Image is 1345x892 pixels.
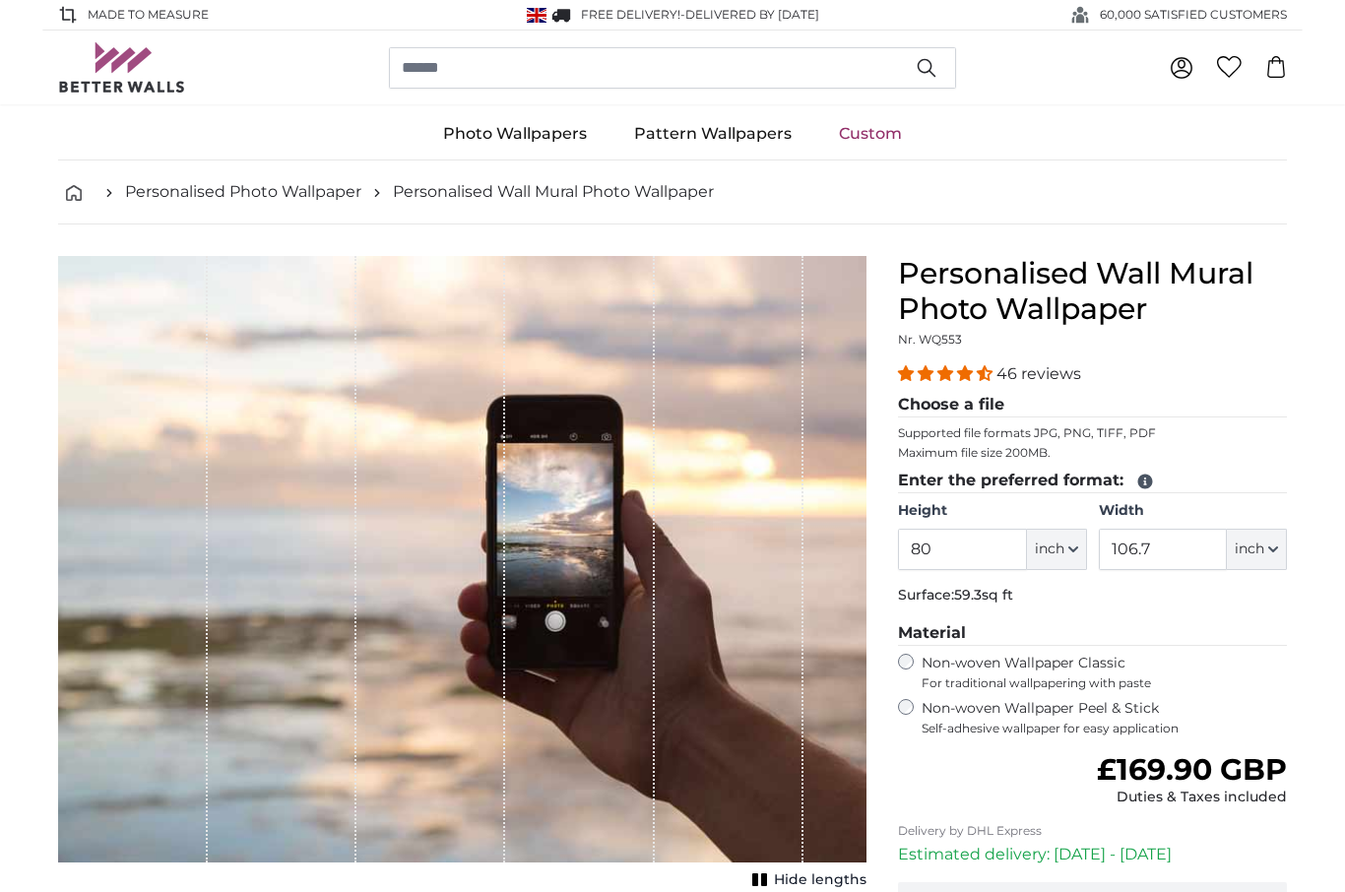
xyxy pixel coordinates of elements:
span: Nr. WQ553 [898,332,962,347]
label: Width [1099,501,1287,521]
span: 46 reviews [996,364,1081,383]
img: United Kingdom [527,8,546,23]
span: Made to Measure [88,6,209,24]
p: Supported file formats JPG, PNG, TIFF, PDF [898,425,1287,441]
label: Non-woven Wallpaper Classic [922,654,1287,691]
p: Delivery by DHL Express [898,823,1287,839]
a: Personalised Photo Wallpaper [125,180,361,204]
p: Maximum file size 200MB. [898,445,1287,461]
button: inch [1027,529,1087,570]
p: Estimated delivery: [DATE] - [DATE] [898,843,1287,866]
legend: Enter the preferred format: [898,469,1287,493]
span: For traditional wallpapering with paste [922,675,1287,691]
label: Height [898,501,1086,521]
nav: breadcrumbs [58,160,1287,224]
span: Self-adhesive wallpaper for easy application [922,721,1287,736]
span: £169.90 GBP [1097,751,1287,788]
span: Delivered by [DATE] [685,7,819,22]
span: 60,000 SATISFIED CUSTOMERS [1100,6,1287,24]
span: - [680,7,819,22]
span: inch [1235,540,1264,559]
legend: Material [898,621,1287,646]
div: Duties & Taxes included [1097,788,1287,807]
a: Photo Wallpapers [419,108,610,159]
label: Non-woven Wallpaper Peel & Stick [922,699,1287,736]
span: 59.3sq ft [954,586,1013,604]
legend: Choose a file [898,393,1287,417]
h1: Personalised Wall Mural Photo Wallpaper [898,256,1287,327]
span: Hide lengths [774,870,866,890]
p: Surface: [898,586,1287,605]
a: Pattern Wallpapers [610,108,815,159]
span: FREE delivery! [581,7,680,22]
span: inch [1035,540,1064,559]
button: inch [1227,529,1287,570]
a: Custom [815,108,926,159]
span: 4.37 stars [898,364,996,383]
img: Betterwalls [58,42,186,93]
a: Personalised Wall Mural Photo Wallpaper [393,180,714,204]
